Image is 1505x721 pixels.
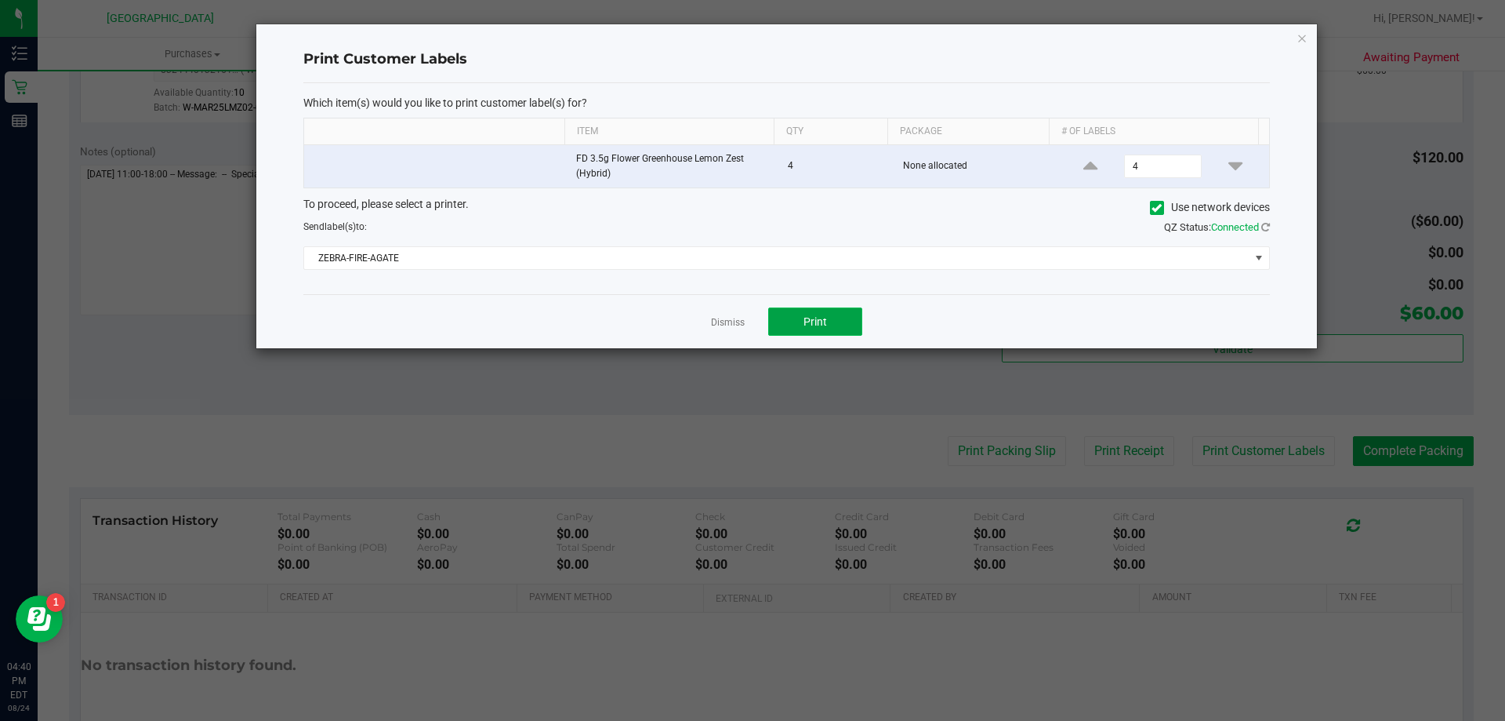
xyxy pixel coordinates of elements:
[887,118,1049,145] th: Package
[292,196,1282,220] div: To proceed, please select a printer.
[564,118,774,145] th: Item
[778,145,894,188] td: 4
[304,247,1249,269] span: ZEBRA-FIRE-AGATE
[1164,221,1270,233] span: QZ Status:
[774,118,887,145] th: Qty
[567,145,778,188] td: FD 3.5g Flower Greenhouse Lemon Zest (Hybrid)
[711,316,745,330] a: Dismiss
[16,595,63,643] iframe: Resource center
[1211,221,1259,233] span: Connected
[768,308,862,336] button: Print
[803,315,827,328] span: Print
[303,49,1270,70] h4: Print Customer Labels
[303,221,367,232] span: Send to:
[46,593,65,612] iframe: Resource center unread badge
[325,221,356,232] span: label(s)
[1150,199,1270,216] label: Use network devices
[303,96,1270,110] p: Which item(s) would you like to print customer label(s) for?
[1049,118,1258,145] th: # of labels
[894,145,1057,188] td: None allocated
